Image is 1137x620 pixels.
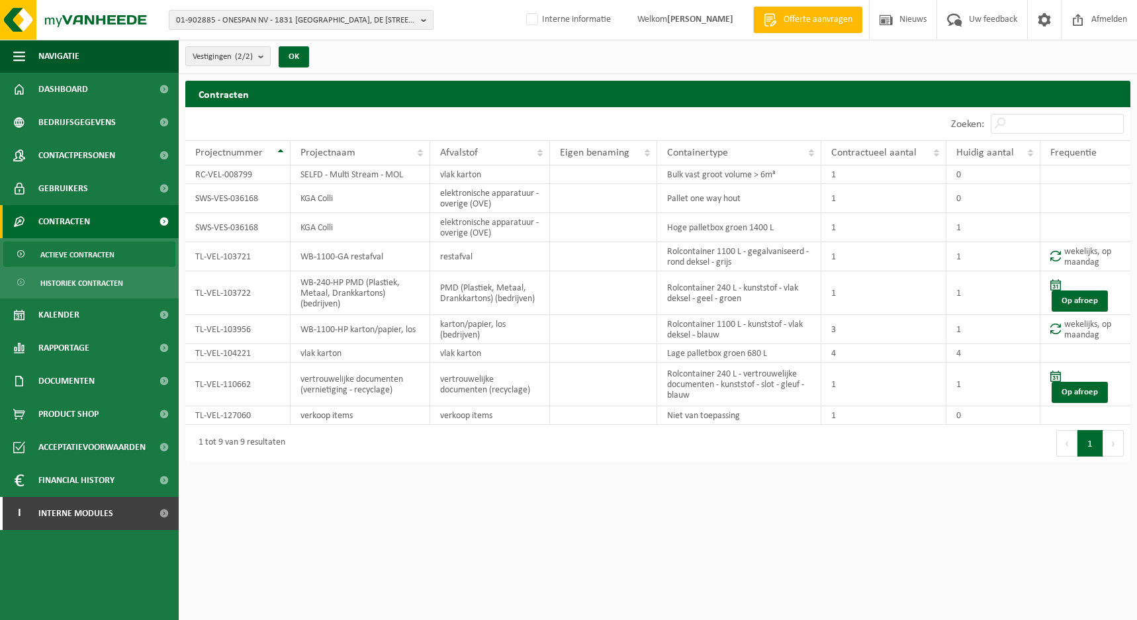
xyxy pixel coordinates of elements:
[946,271,1040,315] td: 1
[821,271,946,315] td: 1
[40,271,123,296] span: Historiek contracten
[946,315,1040,344] td: 1
[185,271,291,315] td: TL-VEL-103722
[1103,430,1124,457] button: Next
[821,242,946,271] td: 1
[430,213,550,242] td: elektronische apparatuur - overige (OVE)
[1052,290,1108,312] a: Op afroep
[657,242,821,271] td: Rolcontainer 1100 L - gegalvaniseerd - rond deksel - grijs
[38,332,89,365] span: Rapportage
[956,148,1014,158] span: Huidig aantal
[821,165,946,184] td: 1
[1040,242,1130,271] td: wekelijks, op maandag
[40,242,114,267] span: Actieve contracten
[821,213,946,242] td: 1
[430,184,550,213] td: elektronische apparatuur - overige (OVE)
[185,46,271,66] button: Vestigingen(2/2)
[291,242,430,271] td: WB-1100-GA restafval
[1052,382,1108,403] a: Op afroep
[946,213,1040,242] td: 1
[185,242,291,271] td: TL-VEL-103721
[279,46,309,67] button: OK
[821,315,946,344] td: 3
[951,119,984,130] label: Zoeken:
[291,363,430,406] td: vertrouwelijke documenten (vernietiging - recyclage)
[300,148,355,158] span: Projectnaam
[946,165,1040,184] td: 0
[946,363,1040,406] td: 1
[821,344,946,363] td: 4
[291,184,430,213] td: KGA Colli
[657,363,821,406] td: Rolcontainer 240 L - vertrouwelijke documenten - kunststof - slot - gleuf - blauw
[38,139,115,172] span: Contactpersonen
[193,47,253,67] span: Vestigingen
[667,15,733,24] strong: [PERSON_NAME]
[291,406,430,425] td: verkoop items
[38,431,146,464] span: Acceptatievoorwaarden
[1040,315,1130,344] td: wekelijks, op maandag
[185,184,291,213] td: SWS-VES-036168
[38,365,95,398] span: Documenten
[185,213,291,242] td: SWS-VES-036168
[831,148,917,158] span: Contractueel aantal
[430,242,550,271] td: restafval
[657,406,821,425] td: Niet van toepassing
[38,398,99,431] span: Product Shop
[291,213,430,242] td: KGA Colli
[185,81,1130,107] h2: Contracten
[169,10,433,30] button: 01-902885 - ONESPAN NV - 1831 [GEOGRAPHIC_DATA], DE [STREET_ADDRESS]
[440,148,478,158] span: Afvalstof
[430,271,550,315] td: PMD (Plastiek, Metaal, Drankkartons) (bedrijven)
[3,270,175,295] a: Historiek contracten
[38,497,113,530] span: Interne modules
[946,344,1040,363] td: 4
[946,242,1040,271] td: 1
[821,363,946,406] td: 1
[780,13,856,26] span: Offerte aanvragen
[38,73,88,106] span: Dashboard
[235,52,253,61] count: (2/2)
[430,363,550,406] td: vertrouwelijke documenten (recyclage)
[946,184,1040,213] td: 0
[185,315,291,344] td: TL-VEL-103956
[946,406,1040,425] td: 0
[1056,430,1077,457] button: Previous
[38,172,88,205] span: Gebruikers
[38,40,79,73] span: Navigatie
[657,213,821,242] td: Hoge palletbox groen 1400 L
[185,406,291,425] td: TL-VEL-127060
[657,184,821,213] td: Pallet one way hout
[38,106,116,139] span: Bedrijfsgegevens
[657,165,821,184] td: Bulk vast groot volume > 6m³
[192,431,285,455] div: 1 tot 9 van 9 resultaten
[185,165,291,184] td: RC-VEL-008799
[1050,148,1097,158] span: Frequentie
[38,298,79,332] span: Kalender
[291,344,430,363] td: vlak karton
[185,344,291,363] td: TL-VEL-104221
[38,464,114,497] span: Financial History
[560,148,629,158] span: Eigen benaming
[185,363,291,406] td: TL-VEL-110662
[195,148,263,158] span: Projectnummer
[38,205,90,238] span: Contracten
[430,165,550,184] td: vlak karton
[1077,430,1103,457] button: 1
[523,10,611,30] label: Interne informatie
[430,344,550,363] td: vlak karton
[430,315,550,344] td: karton/papier, los (bedrijven)
[667,148,728,158] span: Containertype
[821,406,946,425] td: 1
[291,271,430,315] td: WB-240-HP PMD (Plastiek, Metaal, Drankkartons) (bedrijven)
[3,242,175,267] a: Actieve contracten
[291,315,430,344] td: WB-1100-HP karton/papier, los
[176,11,416,30] span: 01-902885 - ONESPAN NV - 1831 [GEOGRAPHIC_DATA], DE [STREET_ADDRESS]
[753,7,862,33] a: Offerte aanvragen
[821,184,946,213] td: 1
[657,344,821,363] td: Lage palletbox groen 680 L
[291,165,430,184] td: SELFD - Multi Stream - MOL
[657,315,821,344] td: Rolcontainer 1100 L - kunststof - vlak deksel - blauw
[657,271,821,315] td: Rolcontainer 240 L - kunststof - vlak deksel - geel - groen
[13,497,25,530] span: I
[430,406,550,425] td: verkoop items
